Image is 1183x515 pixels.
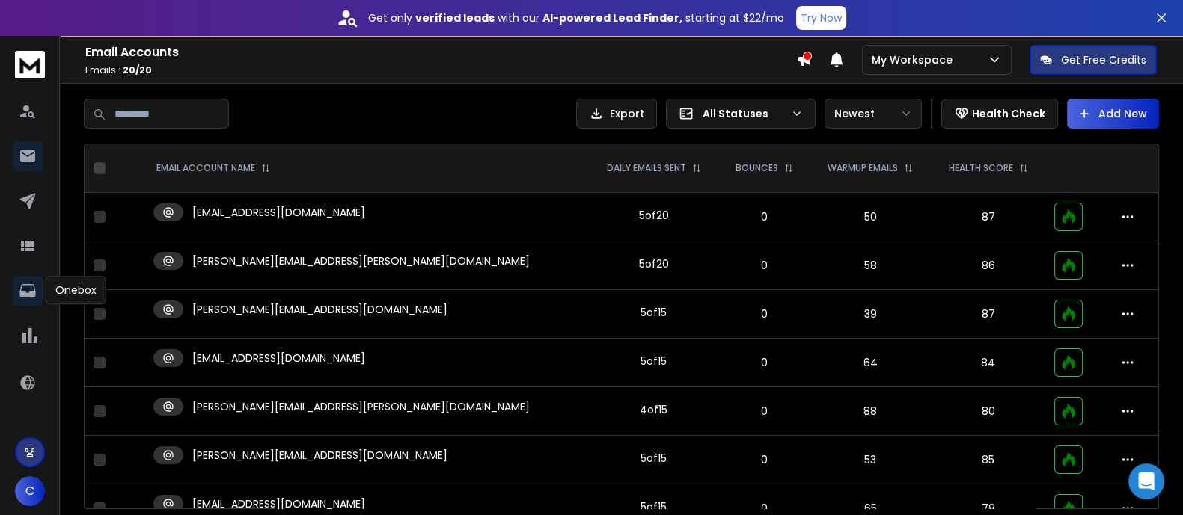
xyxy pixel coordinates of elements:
p: My Workspace [872,52,959,67]
div: 5 of 20 [639,256,669,271]
p: 0 [728,306,801,321]
p: All Statuses [703,106,785,121]
p: DAILY EMAILS SENT [607,162,686,174]
p: 0 [728,404,801,419]
button: Newest [825,99,922,129]
td: 53 [810,436,931,484]
p: Health Check [972,106,1045,121]
p: [PERSON_NAME][EMAIL_ADDRESS][DOMAIN_NAME] [192,448,447,463]
p: Get only with our starting at $22/mo [368,10,784,25]
p: Try Now [801,10,842,25]
p: 0 [728,355,801,370]
button: Try Now [796,6,846,30]
p: [PERSON_NAME][EMAIL_ADDRESS][PERSON_NAME][DOMAIN_NAME] [192,253,530,268]
div: 5 of 15 [641,305,667,320]
p: [EMAIL_ADDRESS][DOMAIN_NAME] [192,496,365,511]
td: 39 [810,290,931,339]
td: 87 [931,193,1045,241]
img: logo [15,51,45,78]
td: 88 [810,387,931,436]
td: 84 [931,339,1045,387]
button: Add New [1067,99,1159,129]
div: 4 of 15 [640,402,667,417]
p: [EMAIL_ADDRESS][DOMAIN_NAME] [192,351,365,366]
div: Onebox [46,276,106,304]
td: 80 [931,387,1045,436]
td: 85 [931,436,1045,484]
button: C [15,476,45,506]
div: 5 of 15 [641,354,667,368]
strong: AI-powered Lead Finder, [542,10,682,25]
p: 0 [728,258,801,273]
p: [PERSON_NAME][EMAIL_ADDRESS][DOMAIN_NAME] [192,302,447,317]
td: 58 [810,241,931,290]
p: Get Free Credits [1061,52,1146,67]
div: 5 of 15 [641,451,667,466]
td: 50 [810,193,931,241]
p: HEALTH SCORE [949,162,1013,174]
p: WARMUP EMAILS [828,162,898,174]
td: 86 [931,241,1045,290]
p: [EMAIL_ADDRESS][DOMAIN_NAME] [192,205,365,220]
td: 64 [810,339,931,387]
button: Export [576,99,657,129]
div: 5 of 20 [639,208,669,223]
p: [PERSON_NAME][EMAIL_ADDRESS][PERSON_NAME][DOMAIN_NAME] [192,399,530,414]
span: 20 / 20 [123,64,152,76]
td: 87 [931,290,1045,339]
button: Get Free Credits [1030,45,1157,75]
div: 5 of 15 [641,499,667,514]
div: EMAIL ACCOUNT NAME [156,162,270,174]
p: 0 [728,209,801,224]
p: Emails : [85,64,796,76]
div: Open Intercom Messenger [1128,463,1164,499]
p: BOUNCES [736,162,778,174]
h1: Email Accounts [85,43,796,61]
button: Health Check [941,99,1058,129]
strong: verified leads [415,10,495,25]
p: 0 [728,452,801,467]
